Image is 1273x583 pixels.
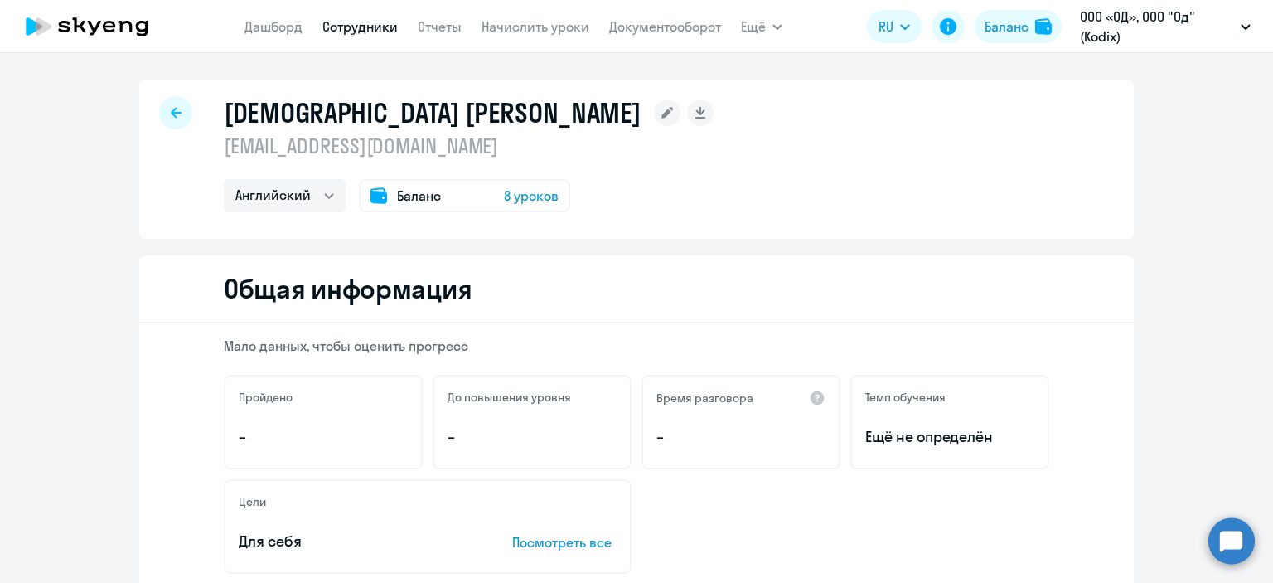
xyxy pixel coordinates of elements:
[985,17,1029,36] div: Баланс
[224,96,641,129] h1: [DEMOGRAPHIC_DATA] [PERSON_NAME]
[741,10,782,43] button: Ещё
[741,17,766,36] span: Ещё
[322,18,398,35] a: Сотрудники
[504,186,559,206] span: 8 уроков
[482,18,589,35] a: Начислить уроки
[224,272,472,305] h2: Общая информация
[609,18,721,35] a: Документооборот
[879,17,893,36] span: RU
[865,390,946,405] h5: Темп обучения
[418,18,462,35] a: Отчеты
[244,18,303,35] a: Дашборд
[239,531,461,552] p: Для себя
[512,532,617,552] p: Посмотреть все
[1072,7,1259,46] button: ООО «ОД», ООО "Од" (Kodix)
[239,426,408,448] p: –
[1080,7,1234,46] p: ООО «ОД», ООО "Од" (Kodix)
[397,186,441,206] span: Баланс
[656,426,825,448] p: –
[239,390,293,405] h5: Пройдено
[224,337,1049,355] p: Мало данных, чтобы оценить прогресс
[865,426,1034,448] span: Ещё не определён
[448,390,571,405] h5: До повышения уровня
[867,10,922,43] button: RU
[224,133,714,159] p: [EMAIL_ADDRESS][DOMAIN_NAME]
[975,10,1062,43] button: Балансbalance
[448,426,617,448] p: –
[1035,18,1052,35] img: balance
[239,494,266,509] h5: Цели
[656,391,753,406] h5: Время разговора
